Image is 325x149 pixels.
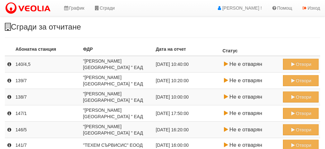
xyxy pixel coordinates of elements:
[154,73,221,89] td: [DATE] 10:20:00
[221,122,281,138] td: Не е отварян
[14,56,81,73] td: 140/4,5
[81,56,154,73] td: "[PERSON_NAME] [GEOGRAPHIC_DATA] " ЕАД
[14,73,81,89] td: 139/7
[221,44,281,56] th: Статус
[154,89,221,105] td: [DATE] 10:00:00
[5,2,54,15] img: VeoliaLogo.png
[81,105,154,122] td: "[PERSON_NAME] [GEOGRAPHIC_DATA] " ЕАД
[83,46,93,52] label: ФДР
[154,56,221,73] td: [DATE] 10:40:00
[154,122,221,138] td: [DATE] 16:20:00
[81,122,154,138] td: "[PERSON_NAME] [GEOGRAPHIC_DATA] " ЕАД
[221,89,281,105] td: Не е отварян
[283,108,319,119] button: Отвори
[15,46,56,52] label: Абонатна станция
[283,75,319,86] button: Отвори
[283,92,319,102] button: Отвори
[221,73,281,89] td: Не е отварян
[5,23,320,31] h3: Сгради за отчитане
[14,122,81,138] td: 146/5
[156,46,186,52] label: Дата на отчет
[81,89,154,105] td: "[PERSON_NAME] [GEOGRAPHIC_DATA] " ЕАД
[283,59,319,70] button: Отвори
[283,124,319,135] button: Отвори
[154,105,221,122] td: [DATE] 17:50:00
[81,73,154,89] td: "[PERSON_NAME] [GEOGRAPHIC_DATA] " ЕАД
[221,56,281,73] td: Не е отварян
[14,89,81,105] td: 138/7
[14,105,81,122] td: 147/1
[221,105,281,122] td: Не е отварян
